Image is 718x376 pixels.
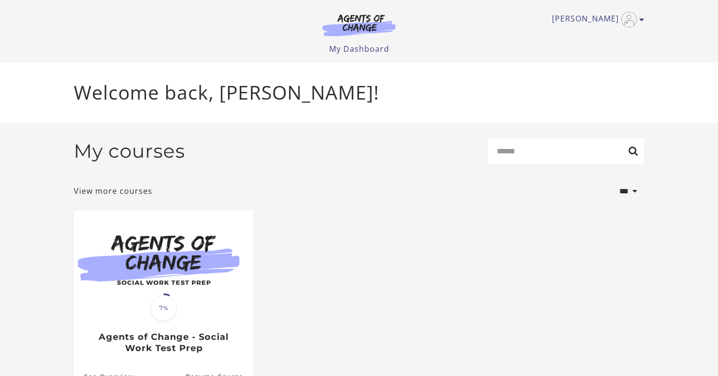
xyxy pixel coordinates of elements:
[74,185,152,197] a: View more courses
[150,295,177,321] span: 7%
[552,12,639,27] a: Toggle menu
[74,78,644,107] p: Welcome back, [PERSON_NAME]!
[74,140,185,163] h2: My courses
[84,332,243,354] h3: Agents of Change - Social Work Test Prep
[312,14,406,36] img: Agents of Change Logo
[329,43,389,54] a: My Dashboard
